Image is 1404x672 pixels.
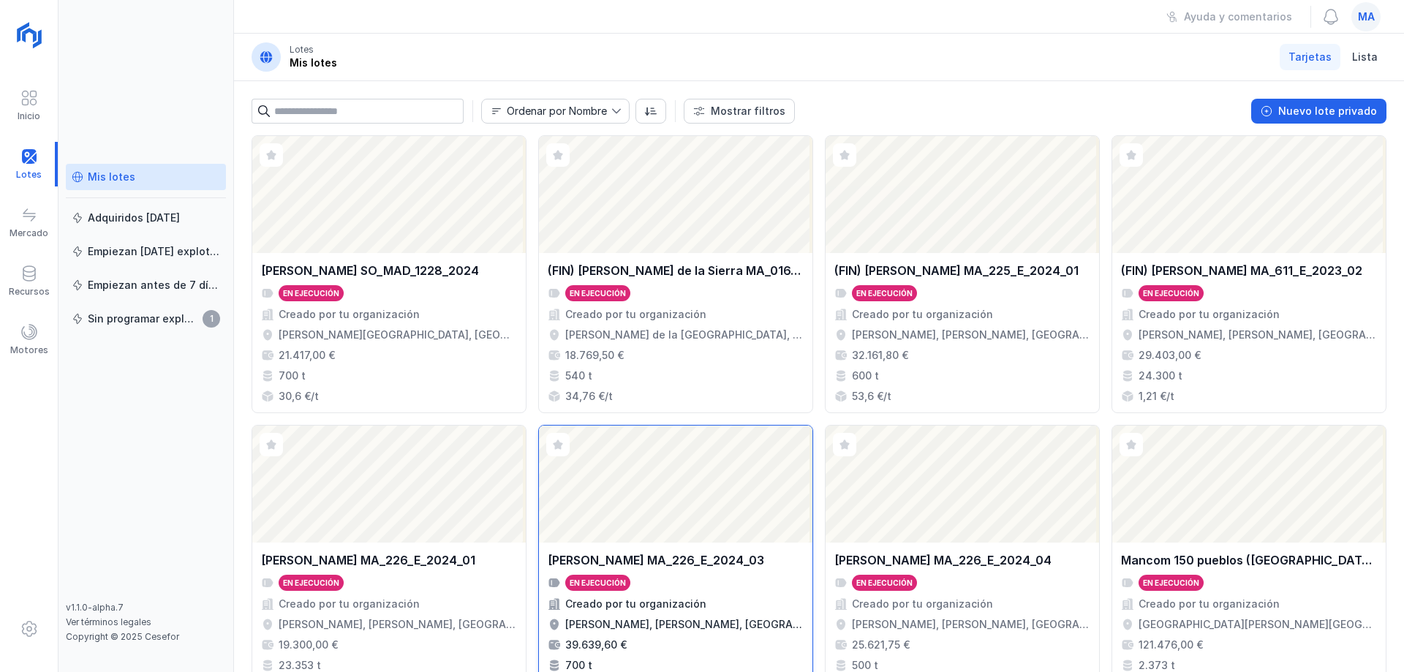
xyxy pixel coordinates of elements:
[856,578,913,588] div: En ejecución
[261,262,479,279] div: [PERSON_NAME] SO_MAD_1228_2024
[482,99,611,123] span: Nombre
[88,244,220,259] div: Empiezan [DATE] explotación
[1143,578,1199,588] div: En ejecución
[834,262,1079,279] div: (FIN) [PERSON_NAME] MA_225_E_2024_01
[66,164,226,190] a: Mis lotes
[66,306,226,332] a: Sin programar explotación1
[279,597,420,611] div: Creado por tu organización
[88,211,180,225] div: Adquiridos [DATE]
[1143,288,1199,298] div: En ejecución
[1139,307,1280,322] div: Creado por tu organización
[1251,99,1386,124] button: Nuevo lote privado
[1288,50,1332,64] span: Tarjetas
[252,135,526,413] a: [PERSON_NAME] SO_MAD_1228_2024En ejecuciónCreado por tu organización[PERSON_NAME][GEOGRAPHIC_DATA...
[279,638,338,652] div: 19.300,00 €
[852,389,891,404] div: 53,6 €/t
[279,307,420,322] div: Creado por tu organización
[290,44,314,56] div: Lotes
[88,170,135,184] div: Mis lotes
[279,369,306,383] div: 700 t
[1278,104,1377,118] div: Nuevo lote privado
[10,227,48,239] div: Mercado
[203,310,220,328] span: 1
[538,135,813,413] a: (FIN) [PERSON_NAME] de la Sierra MA_016_E_2024_01En ejecuciónCreado por tu organización[PERSON_NA...
[565,617,804,632] div: [PERSON_NAME], [PERSON_NAME], [GEOGRAPHIC_DATA], [GEOGRAPHIC_DATA]
[1139,389,1174,404] div: 1,21 €/t
[279,389,319,404] div: 30,6 €/t
[88,312,198,326] div: Sin programar explotación
[66,602,226,614] div: v1.1.0-alpha.7
[66,631,226,643] div: Copyright © 2025 Cesefor
[570,578,626,588] div: En ejecución
[279,328,517,342] div: [PERSON_NAME][GEOGRAPHIC_DATA], [GEOGRAPHIC_DATA], [GEOGRAPHIC_DATA]
[852,597,993,611] div: Creado por tu organización
[565,638,627,652] div: 39.639,60 €
[261,551,475,569] div: [PERSON_NAME] MA_226_E_2024_01
[565,307,706,322] div: Creado por tu organización
[283,288,339,298] div: En ejecución
[565,597,706,611] div: Creado por tu organización
[11,17,48,53] img: logoRight.svg
[548,262,804,279] div: (FIN) [PERSON_NAME] de la Sierra MA_016_E_2024_01
[1139,638,1203,652] div: 121.476,00 €
[1157,4,1302,29] button: Ayuda y comentarios
[1139,328,1377,342] div: [PERSON_NAME], [PERSON_NAME], [GEOGRAPHIC_DATA], [GEOGRAPHIC_DATA]
[1139,617,1377,632] div: [GEOGRAPHIC_DATA][PERSON_NAME][GEOGRAPHIC_DATA], [GEOGRAPHIC_DATA], [GEOGRAPHIC_DATA]
[1121,551,1377,569] div: Mancom 150 pueblos ([GEOGRAPHIC_DATA]) SO_MAD_1186_2024
[852,638,910,652] div: 25.621,75 €
[856,288,913,298] div: En ejecución
[834,551,1052,569] div: [PERSON_NAME] MA_226_E_2024_04
[1139,369,1182,383] div: 24.300 t
[570,288,626,298] div: En ejecución
[852,617,1090,632] div: [PERSON_NAME], [PERSON_NAME], [GEOGRAPHIC_DATA], [GEOGRAPHIC_DATA]
[852,348,908,363] div: 32.161,80 €
[18,110,40,122] div: Inicio
[852,328,1090,342] div: [PERSON_NAME], [PERSON_NAME], [GEOGRAPHIC_DATA], [GEOGRAPHIC_DATA]
[565,328,804,342] div: [PERSON_NAME] de la [GEOGRAPHIC_DATA], [GEOGRAPHIC_DATA], [GEOGRAPHIC_DATA], [GEOGRAPHIC_DATA]
[283,578,339,588] div: En ejecución
[1343,44,1386,70] a: Lista
[1121,262,1362,279] div: (FIN) [PERSON_NAME] MA_611_E_2023_02
[66,272,226,298] a: Empiezan antes de 7 días
[684,99,795,124] button: Mostrar filtros
[66,616,151,627] a: Ver términos legales
[1139,348,1201,363] div: 29.403,00 €
[548,551,764,569] div: [PERSON_NAME] MA_226_E_2024_03
[9,286,50,298] div: Recursos
[279,617,517,632] div: [PERSON_NAME], [PERSON_NAME], [GEOGRAPHIC_DATA], [GEOGRAPHIC_DATA]
[1358,10,1375,24] span: ma
[66,205,226,231] a: Adquiridos [DATE]
[1111,135,1386,413] a: (FIN) [PERSON_NAME] MA_611_E_2023_02En ejecuciónCreado por tu organización[PERSON_NAME], [PERSON_...
[507,106,607,116] div: Ordenar por Nombre
[88,278,220,292] div: Empiezan antes de 7 días
[290,56,337,70] div: Mis lotes
[279,348,335,363] div: 21.417,00 €
[10,344,48,356] div: Motores
[852,307,993,322] div: Creado por tu organización
[1280,44,1340,70] a: Tarjetas
[711,104,785,118] div: Mostrar filtros
[1352,50,1378,64] span: Lista
[1139,597,1280,611] div: Creado por tu organización
[825,135,1100,413] a: (FIN) [PERSON_NAME] MA_225_E_2024_01En ejecuciónCreado por tu organización[PERSON_NAME], [PERSON_...
[565,348,624,363] div: 18.769,50 €
[1184,10,1292,24] div: Ayuda y comentarios
[565,389,613,404] div: 34,76 €/t
[66,238,226,265] a: Empiezan [DATE] explotación
[565,369,592,383] div: 540 t
[852,369,879,383] div: 600 t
